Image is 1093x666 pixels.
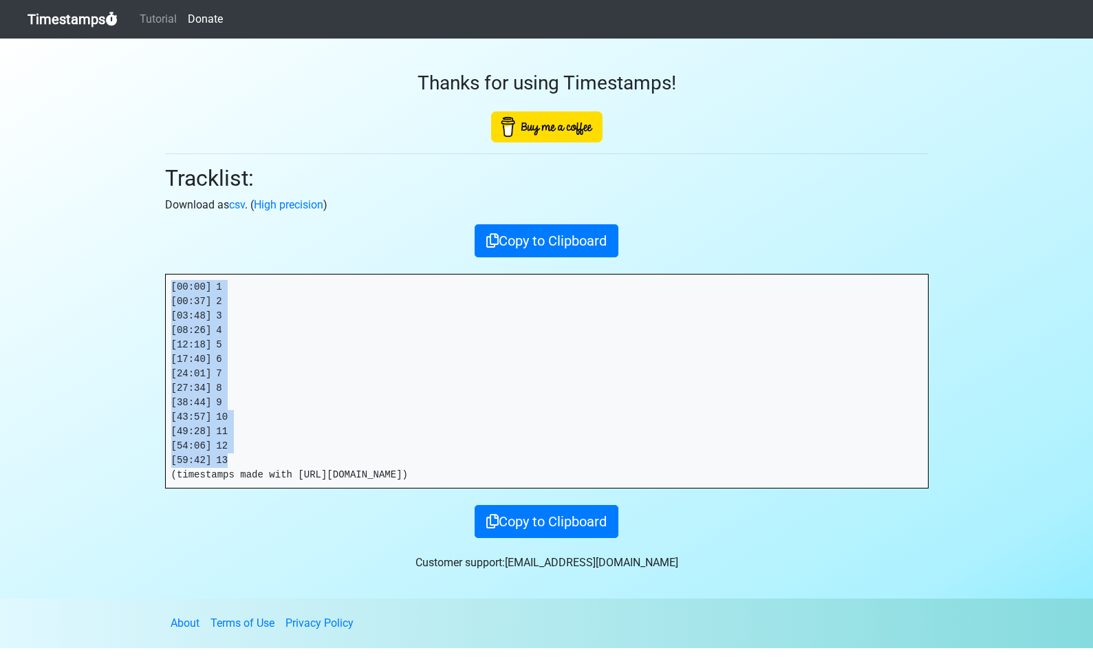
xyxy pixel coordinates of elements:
[491,111,603,142] img: Buy Me A Coffee
[475,505,618,538] button: Copy to Clipboard
[210,616,274,630] a: Terms of Use
[166,275,928,488] pre: [00:00] 1 [00:37] 2 [03:48] 3 [08:26] 4 [12:18] 5 [17:40] 6 [24:01] 7 [27:34] 8 [38:44] 9 [43:57]...
[165,72,929,95] h3: Thanks for using Timestamps!
[165,197,929,213] p: Download as . ( )
[28,6,118,33] a: Timestamps
[134,6,182,33] a: Tutorial
[165,165,929,191] h2: Tracklist:
[285,616,354,630] a: Privacy Policy
[182,6,228,33] a: Donate
[475,224,618,257] button: Copy to Clipboard
[229,198,245,211] a: csv
[254,198,323,211] a: High precision
[171,616,199,630] a: About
